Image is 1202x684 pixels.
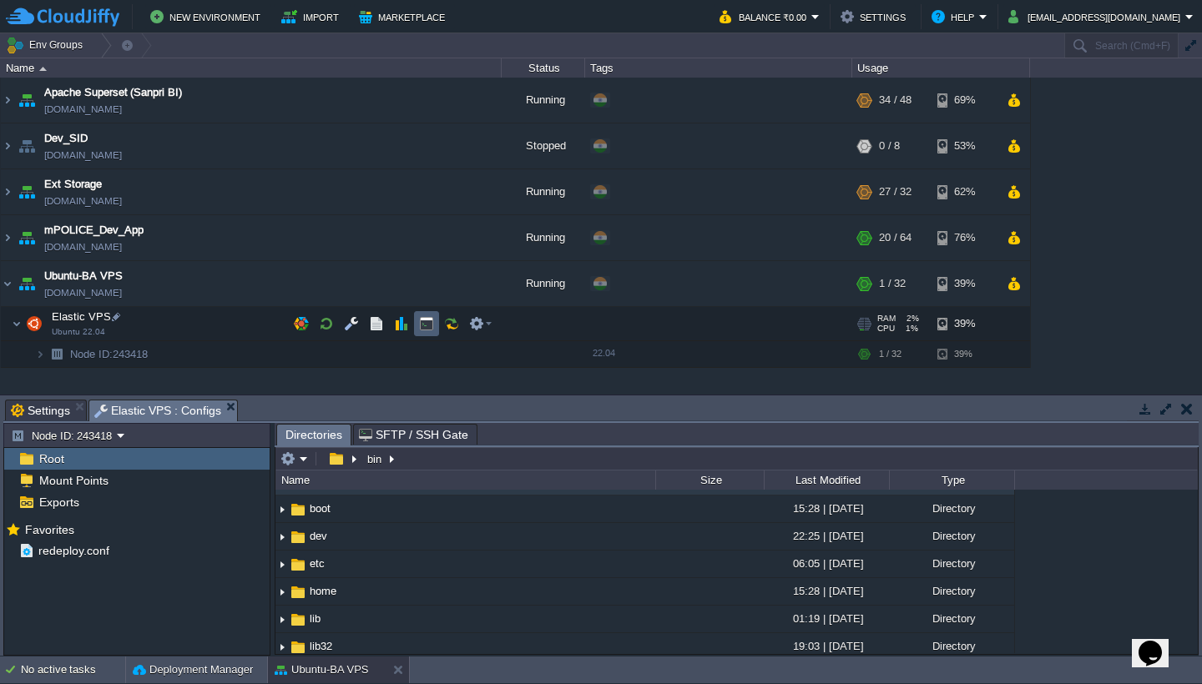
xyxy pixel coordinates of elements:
img: AMDAwAAAACH5BAEAAAAALAAAAAABAAEAAAICRAEAOw== [35,341,45,367]
span: [DOMAIN_NAME] [44,284,122,301]
div: Directory [889,495,1014,521]
button: New Environment [150,7,265,27]
div: 15:28 | [DATE] [764,578,889,604]
img: AMDAwAAAACH5BAEAAAAALAAAAAABAAEAAAICRAEAOw== [1,123,14,168]
div: Directory [889,633,1014,659]
img: AMDAwAAAACH5BAEAAAAALAAAAAABAAEAAAICRAEAOw== [289,583,307,601]
div: 39% [937,307,992,340]
span: lib32 [307,639,335,653]
div: Last Modified [765,470,889,490]
div: 39% [937,341,992,367]
button: Ubuntu-BA VPS [275,661,369,678]
img: AMDAwAAAACH5BAEAAAAALAAAAAABAAEAAAICRAEAOw== [15,123,38,168]
span: 1% [901,324,918,334]
a: [DOMAIN_NAME] [44,147,122,163]
div: 20 / 64 [879,215,912,260]
div: No active tasks [21,656,125,683]
span: Elastic VPS : Configs [94,400,221,421]
div: 34 / 48 [879,78,912,123]
a: Root [36,451,67,466]
img: AMDAwAAAACH5BAEAAAAALAAAAAABAAEAAAICRAEAOw== [275,551,289,577]
div: Directory [889,551,1014,576]
div: Tags [586,58,851,78]
button: Marketplace [359,7,450,27]
iframe: chat widget [1132,617,1185,667]
div: 69% [937,78,992,123]
span: RAM [877,314,896,324]
div: 39% [937,261,992,306]
span: [DOMAIN_NAME] [44,193,122,209]
img: AMDAwAAAACH5BAEAAAAALAAAAAABAAEAAAICRAEAOw== [289,500,307,519]
a: Dev_SID [44,130,88,147]
div: 06:05 | [DATE] [764,551,889,576]
a: home [307,584,339,598]
div: Status [503,58,584,78]
a: boot [307,501,333,516]
button: Import [281,7,344,27]
img: AMDAwAAAACH5BAEAAAAALAAAAAABAAEAAAICRAEAOw== [289,611,307,629]
span: Ubuntu-BA VPS [44,268,123,284]
img: AMDAwAAAACH5BAEAAAAALAAAAAABAAEAAAICRAEAOw== [1,78,14,123]
span: Favorites [22,522,77,537]
a: [DOMAIN_NAME] [44,239,122,255]
button: Deployment Manager [133,661,253,678]
img: AMDAwAAAACH5BAEAAAAALAAAAAABAAEAAAICRAEAOw== [15,261,38,306]
a: Ext Storage [44,176,102,193]
img: AMDAwAAAACH5BAEAAAAALAAAAAABAAEAAAICRAEAOw== [15,215,38,260]
button: Help [932,7,979,27]
a: dev [307,529,330,543]
div: 76% [937,215,992,260]
button: Settings [841,7,911,27]
div: Running [502,261,585,306]
img: AMDAwAAAACH5BAEAAAAALAAAAAABAAEAAAICRAEAOw== [1,169,14,214]
div: Usage [853,58,1029,78]
div: 15:28 | [DATE] [764,495,889,521]
img: AMDAwAAAACH5BAEAAAAALAAAAAABAAEAAAICRAEAOw== [289,556,307,574]
button: Node ID: 243418 [11,428,117,443]
div: 62% [937,169,992,214]
img: AMDAwAAAACH5BAEAAAAALAAAAAABAAEAAAICRAEAOw== [275,606,289,632]
a: redeploy.conf [35,543,112,558]
div: 22:25 | [DATE] [764,523,889,549]
div: 53% [937,123,992,168]
img: AMDAwAAAACH5BAEAAAAALAAAAAABAAEAAAICRAEAOw== [289,638,307,656]
button: bin [365,451,386,466]
img: AMDAwAAAACH5BAEAAAAALAAAAAABAAEAAAICRAEAOw== [15,78,38,123]
a: Apache Superset (Sanpri BI) [44,84,182,101]
div: Running [502,78,585,123]
span: lib [307,611,323,626]
img: AMDAwAAAACH5BAEAAAAALAAAAAABAAEAAAICRAEAOw== [15,169,38,214]
button: [EMAIL_ADDRESS][DOMAIN_NAME] [1008,7,1185,27]
img: AMDAwAAAACH5BAEAAAAALAAAAAABAAEAAAICRAEAOw== [1,261,14,306]
a: Exports [36,495,82,510]
a: Mount Points [36,473,111,488]
div: 1 / 32 [879,341,901,367]
div: Directory [889,606,1014,631]
div: Directory [889,523,1014,549]
img: AMDAwAAAACH5BAEAAAAALAAAAAABAAEAAAICRAEAOw== [23,307,46,340]
a: mPOLICE_Dev_App [44,222,144,239]
span: Directories [285,425,342,445]
a: Elastic VPSUbuntu 22.04 [50,310,114,323]
div: Directory [889,578,1014,604]
a: Node ID:243418 [68,347,150,361]
span: CPU [877,324,895,334]
a: Favorites [22,523,77,536]
span: 22.04 [593,348,615,358]
img: AMDAwAAAACH5BAEAAAAALAAAAAABAAEAAAICRAEAOw== [275,579,289,605]
a: [DOMAIN_NAME] [44,101,122,118]
img: CloudJiffy [6,7,119,28]
div: Name [277,470,655,490]
button: Balance ₹0.00 [720,7,811,27]
img: AMDAwAAAACH5BAEAAAAALAAAAAABAAEAAAICRAEAOw== [275,634,289,660]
